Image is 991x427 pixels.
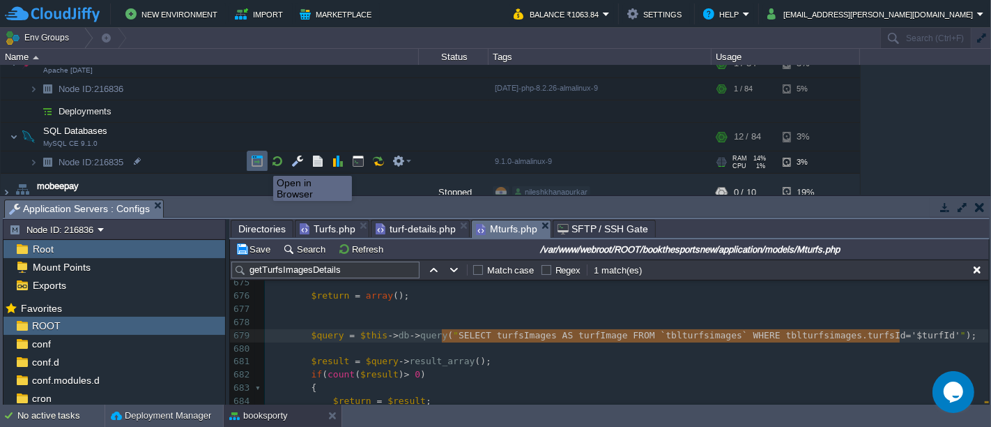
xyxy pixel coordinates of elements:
[230,303,252,316] div: 677
[753,155,767,162] span: 14%
[29,338,53,350] a: conf
[33,56,39,59] img: AMDAwAAAACH5BAEAAAAALAAAAAABAAEAAAICRAEAOw==
[512,186,590,199] div: nileshkhanapurkar
[230,382,252,395] div: 683
[30,279,68,292] a: Exports
[29,151,38,173] img: AMDAwAAAACH5BAEAAAAALAAAAAABAAEAAAICRAEAOw==
[495,84,598,92] span: [DATE]-php-8.2.26-almalinux-9
[300,220,355,237] span: Turfs.php
[30,261,93,274] a: Mount Points
[393,290,409,301] span: ();
[18,303,64,314] a: Favorites
[43,66,93,75] span: Apache [DATE]
[57,105,114,117] a: Deployments
[29,356,61,368] a: conf.d
[328,369,355,380] span: count
[420,330,447,340] span: query
[734,174,756,211] div: 0 / 10
[420,369,426,380] span: )
[238,220,286,237] span: Directories
[767,6,977,22] button: [EMAIL_ADDRESS][PERSON_NAME][DOMAIN_NAME]
[732,163,746,170] span: CPU
[732,155,747,162] span: RAM
[29,320,63,332] a: ROOT
[415,369,420,380] span: 0
[399,369,404,380] span: )
[399,330,410,340] span: db
[712,49,859,65] div: Usage
[42,126,109,136] a: SQL DatabasesMySQL CE 9.1.0
[360,330,387,340] span: $this
[495,157,552,165] span: 9.1.0-almalinux-9
[268,382,316,393] span: {
[322,369,328,380] span: (
[471,220,551,237] li: /var/www/webroot/ROOT/bookthesportsnew/application/models/Mturfs.php
[514,6,603,22] button: Balance ₹1063.84
[59,157,94,167] span: Node ID:
[38,151,57,173] img: AMDAwAAAACH5BAEAAAAALAAAAAABAAEAAAICRAEAOw==
[476,220,537,238] span: Mturfs.php
[10,123,18,151] img: AMDAwAAAACH5BAEAAAAALAAAAAABAAEAAAICRAEAOw==
[43,140,98,148] span: MySQL CE 9.1.0
[29,392,54,405] span: cron
[447,330,453,340] span: (
[916,330,955,340] span: $turfId
[230,343,252,356] div: 680
[37,179,79,193] a: mobeepay
[399,356,410,366] span: ->
[229,409,288,423] button: booksporty
[703,6,743,22] button: Help
[349,330,355,340] span: =
[57,156,125,168] a: Node ID:216835
[475,356,491,366] span: ();
[960,330,966,340] span: "
[734,123,761,151] div: 12 / 84
[125,6,222,22] button: New Environment
[387,396,426,406] span: $result
[366,356,399,366] span: $query
[59,84,94,94] span: Node ID:
[387,330,399,340] span: ->
[366,290,393,301] span: array
[235,6,287,22] button: Import
[371,220,470,237] li: /var/www/webroot/ROOT/bookthesportsnew/application/views/home/turf-details.php
[410,356,475,366] span: result_array
[30,243,56,255] a: Root
[236,243,275,255] button: Save
[1,174,12,211] img: AMDAwAAAACH5BAEAAAAALAAAAAABAAEAAAICRAEAOw==
[9,200,150,218] span: Application Servers : Configs
[377,396,383,406] span: =
[487,265,535,276] label: Match case
[5,28,74,47] button: Env Groups
[283,243,330,255] button: Search
[230,316,252,329] div: 678
[1,49,418,65] div: Name
[111,409,211,423] button: Deployment Manager
[312,369,323,380] span: if
[338,243,387,255] button: Refresh
[489,49,711,65] div: Tags
[932,371,977,413] iframe: chat widget
[312,290,350,301] span: $return
[9,223,98,236] button: Node ID: 216836
[230,355,252,368] div: 681
[230,395,252,408] div: 684
[355,369,360,380] span: (
[404,369,410,380] span: >
[230,276,252,290] div: 675
[783,78,828,100] div: 5%
[355,356,360,366] span: =
[300,6,376,22] button: Marketplace
[230,290,252,303] div: 676
[966,330,977,340] span: );
[420,49,488,65] div: Status
[355,290,360,301] span: =
[57,83,125,95] a: Node ID:216836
